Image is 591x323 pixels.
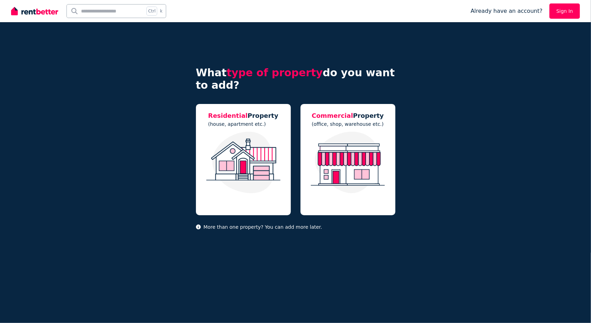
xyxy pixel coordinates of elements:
img: Commercial Property [307,132,388,193]
a: Sign In [549,3,580,19]
span: Residential [208,112,248,119]
span: Ctrl [146,7,157,16]
p: More than one property? You can add more later. [196,224,395,230]
h5: Property [208,111,278,121]
span: type of property [227,67,323,79]
span: Commercial [312,112,353,119]
img: Residential Property [203,132,284,193]
p: (house, apartment etc.) [208,121,278,128]
h4: What do you want to add? [196,67,395,91]
span: Already have an account? [471,7,543,15]
img: RentBetter [11,6,58,16]
h5: Property [312,111,384,121]
span: k [160,8,162,14]
p: (office, shop, warehouse etc.) [312,121,384,128]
